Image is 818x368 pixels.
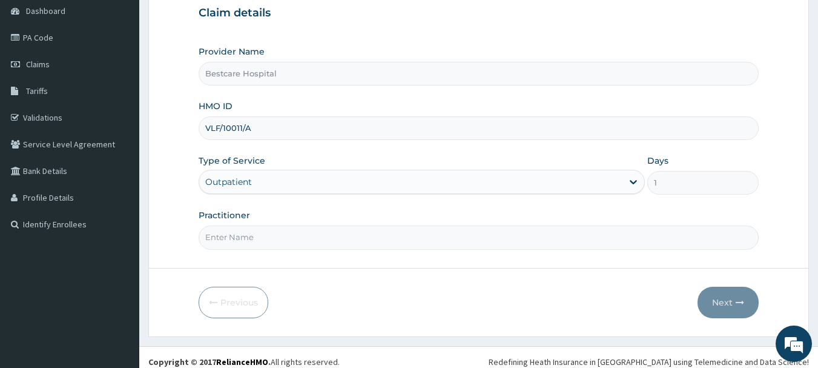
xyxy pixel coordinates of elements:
input: Enter HMO ID [199,116,759,140]
label: Days [647,155,668,167]
label: Type of Service [199,155,265,167]
span: Dashboard [26,5,65,16]
div: Redefining Heath Insurance in [GEOGRAPHIC_DATA] using Telemedicine and Data Science! [489,356,809,368]
div: Outpatient [205,176,252,188]
label: Practitioner [199,209,250,221]
button: Previous [199,287,268,318]
button: Next [698,287,759,318]
h3: Claim details [199,7,759,20]
label: HMO ID [199,100,233,112]
span: Claims [26,59,50,70]
input: Enter Name [199,226,759,249]
span: Tariffs [26,85,48,96]
label: Provider Name [199,45,265,58]
a: RelianceHMO [216,356,268,367]
strong: Copyright © 2017 . [148,356,271,367]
